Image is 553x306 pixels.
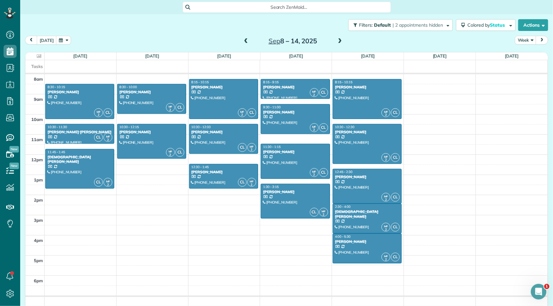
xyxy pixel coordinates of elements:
[9,146,19,153] span: New
[145,53,159,59] a: [DATE]
[263,145,281,149] span: 11:30 - 1:15
[391,153,400,162] span: CL
[359,22,373,28] span: Filters:
[433,53,447,59] a: [DATE]
[191,85,256,89] div: [PERSON_NAME]
[9,123,121,135] div: Account Settings
[382,227,390,233] small: 2
[47,130,112,134] div: [PERSON_NAME] [PERSON_NAME]
[518,19,548,31] button: Actions
[252,37,334,45] h2: 8 – 14, 2025
[191,80,209,84] span: 8:15 - 10:15
[34,97,43,102] span: 9am
[382,157,390,163] small: 2
[384,254,388,258] span: MF
[335,85,400,89] div: [PERSON_NAME]
[263,105,281,109] span: 9:30 - 11:00
[9,147,121,159] div: Inactivating and Reactivating Staff
[13,89,109,96] div: AI Agent and team can help
[191,165,209,169] span: 12:30 - 1:45
[13,162,109,168] div: Get Started with ZenMaid - The Basics
[104,108,112,117] span: CL
[335,170,353,174] span: 12:45 - 2:30
[238,178,247,187] span: CL
[263,110,328,114] div: [PERSON_NAME]
[391,108,400,117] span: CL
[238,112,246,118] small: 2
[103,219,114,224] span: Help
[166,152,174,158] small: 2
[13,138,109,144] div: How to Run Payroll in ZenMaid
[48,125,67,129] span: 10:30 - 11:30
[310,208,319,217] span: CL
[119,85,137,89] span: 8:30 - 10:00
[175,148,184,157] span: CL
[166,107,174,113] small: 2
[312,125,316,128] span: MF
[9,163,19,169] span: New
[47,155,112,164] div: [DEMOGRAPHIC_DATA][PERSON_NAME]
[335,209,400,219] div: [DEMOGRAPHIC_DATA][PERSON_NAME]
[384,224,388,228] span: MF
[64,10,77,23] img: Profile image for Amar
[335,234,351,239] span: 4:00 - 5:30
[536,36,548,45] button: next
[31,64,43,69] span: Tasks
[43,203,87,229] button: Messages
[269,37,280,45] span: Sep
[490,22,506,28] span: Status
[544,284,549,289] span: 1
[31,157,43,162] span: 12pm
[34,258,43,263] span: 5pm
[263,150,328,154] div: [PERSON_NAME]
[312,90,316,93] span: MF
[250,145,254,148] span: MF
[374,22,391,28] span: Default
[320,212,328,218] small: 2
[322,209,325,213] span: MF
[263,85,328,89] div: [PERSON_NAME]
[382,197,390,203] small: 2
[240,110,244,113] span: MF
[169,105,173,108] span: MF
[119,90,184,94] div: [PERSON_NAME]
[384,110,388,113] span: MF
[94,133,103,142] span: CL
[112,10,124,22] div: Close
[13,111,53,117] span: Search for help
[515,36,536,45] button: Week
[104,182,112,188] small: 2
[361,53,375,59] a: [DATE]
[9,135,121,147] div: How to Run Payroll in ZenMaid
[191,170,256,174] div: [PERSON_NAME]
[391,253,400,261] span: CL
[289,53,303,59] a: [DATE]
[505,53,519,59] a: [DATE]
[391,223,400,232] span: CL
[74,53,88,59] a: [DATE]
[9,107,121,120] button: Search for help
[531,284,546,299] iframe: Intercom live chat
[87,203,130,229] button: Help
[391,193,400,202] span: CL
[335,239,400,244] div: [PERSON_NAME]
[335,130,400,134] div: [PERSON_NAME]
[248,147,256,153] small: 2
[119,125,139,129] span: 10:30 - 12:15
[94,178,103,187] span: CL
[47,90,112,94] div: [PERSON_NAME]
[34,238,43,243] span: 4pm
[335,80,353,84] span: 8:15 - 10:15
[312,170,316,173] span: MF
[319,88,328,97] span: CL
[34,76,43,82] span: 8am
[467,22,507,28] span: Colored by
[191,125,211,129] span: 10:30 - 12:00
[34,197,43,203] span: 2pm
[104,137,112,143] small: 2
[7,76,124,101] div: Ask a questionAI Agent and team can help
[217,53,231,59] a: [DATE]
[348,19,453,31] button: Filters: Default | 2 appointments hidden
[31,137,43,142] span: 11am
[169,150,173,153] span: MF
